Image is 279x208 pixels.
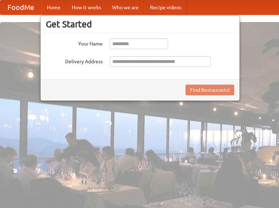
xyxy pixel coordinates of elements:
[66,0,107,15] a: How it works
[144,0,187,15] a: Recipe videos
[107,0,144,15] a: Who we are
[0,0,41,15] a: FoodMe
[46,19,234,30] h3: Get Started
[41,0,66,15] a: Home
[186,85,234,95] button: Find Restaurants!
[46,56,103,65] label: Delivery Address
[46,38,103,47] label: Your Name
